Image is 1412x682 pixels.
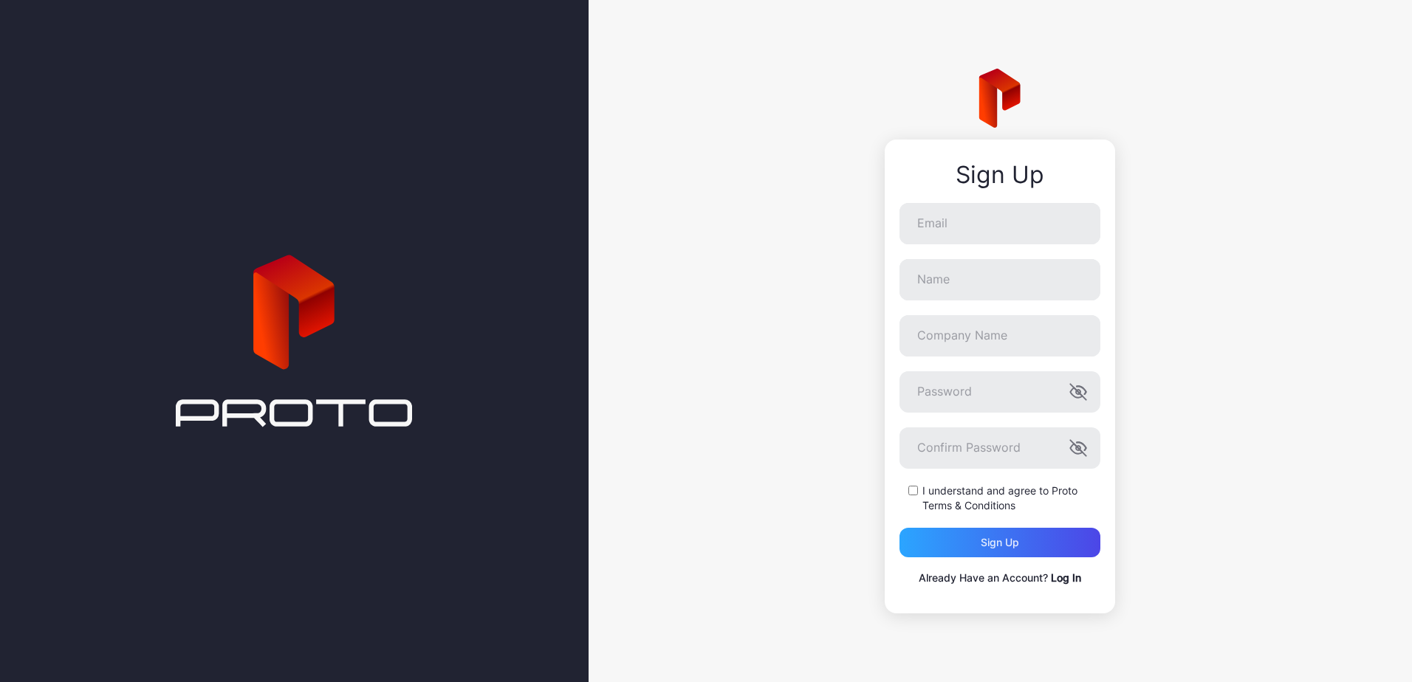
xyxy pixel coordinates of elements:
[1069,439,1087,457] button: Confirm Password
[899,427,1100,469] input: Confirm Password
[899,569,1100,587] p: Already Have an Account?
[922,483,1100,513] label: I understand and agree to
[981,537,1019,548] div: Sign up
[899,528,1100,557] button: Sign up
[1069,383,1087,401] button: Password
[899,315,1100,356] input: Company Name
[1051,571,1081,584] a: Log In
[899,162,1100,188] div: Sign Up
[899,203,1100,244] input: Email
[899,259,1100,300] input: Name
[899,371,1100,413] input: Password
